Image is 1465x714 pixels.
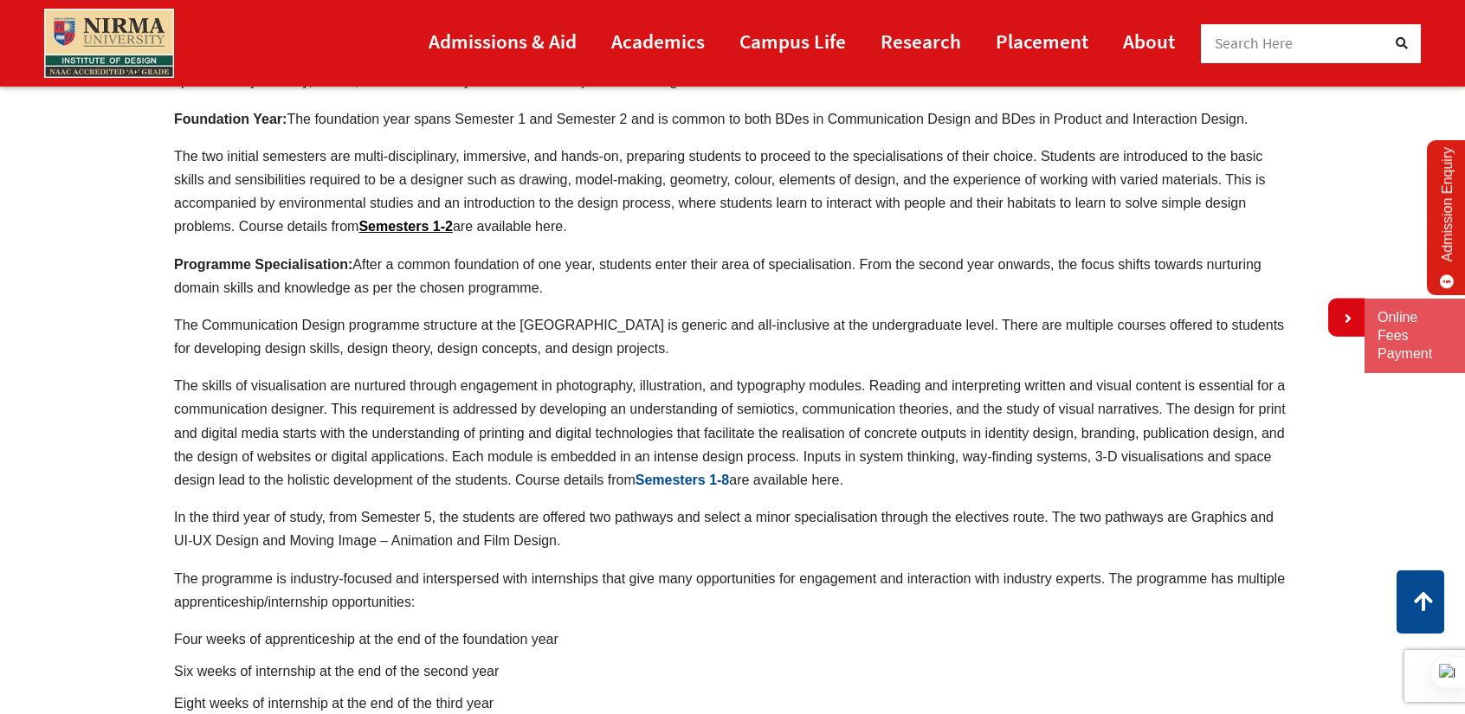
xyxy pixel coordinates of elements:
[174,567,1291,614] p: The programme is industry-focused and interspersed with internships that give many opportunities ...
[174,253,1291,299] p: After a common foundation of one year, students enter their area of specialisation. From the seco...
[174,659,1291,683] li: Six weeks of internship at the end of the second year
[429,22,577,61] a: Admissions & Aid
[174,145,1291,239] p: The two initial semesters are multi-disciplinary, immersive, and hands-on, preparing students to ...
[996,22,1088,61] a: Placement
[611,22,705,61] a: Academics
[1378,309,1452,363] a: Online Fees Payment
[174,505,1291,552] p: In the third year of study, from Semester 5, the students are offered two pathways and select a m...
[174,374,1291,492] p: The skills of visualisation are nurtured through engagement in photography, illustration, and typ...
[174,627,1291,651] li: Four weeks of apprenticeship at the end of the foundation year
[44,9,174,78] img: main_logo
[739,22,846,61] a: Campus Life
[881,22,961,61] a: Research
[1215,34,1294,53] span: Search Here
[174,313,1291,360] p: The Communication Design programme structure at the [GEOGRAPHIC_DATA] is generic and all-inclusiv...
[174,257,352,272] strong: Programme Specialisation:
[358,219,453,234] a: Semesters 1-2
[636,473,730,487] a: Semesters 1-8
[1123,22,1175,61] a: About
[174,112,287,126] strong: Foundation Year:
[174,107,1291,131] p: The foundation year spans Semester 1 and Semester 2 and is common to both BDes in Communication D...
